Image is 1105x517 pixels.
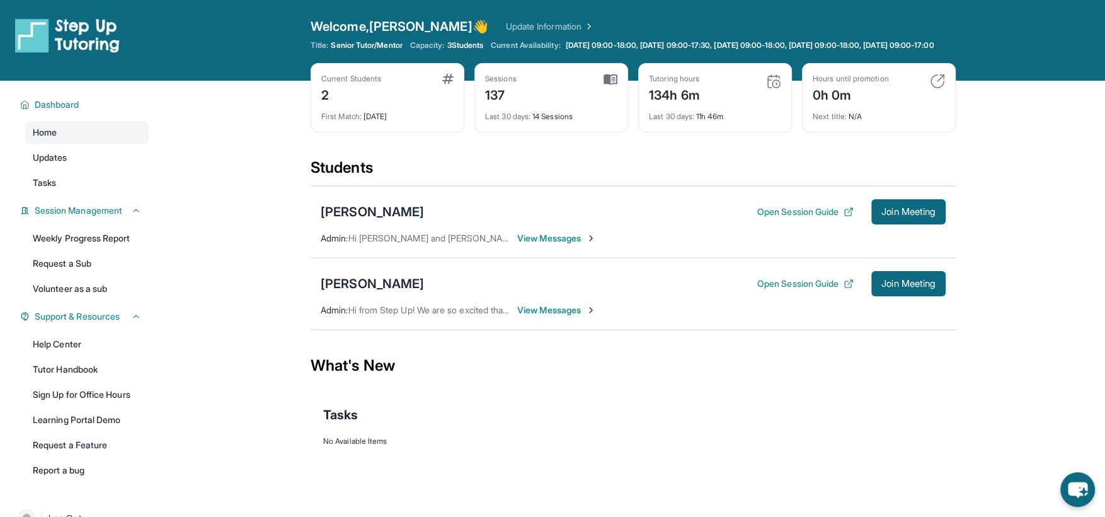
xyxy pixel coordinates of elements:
[311,158,956,185] div: Students
[881,280,936,288] span: Join Meeting
[321,275,424,293] div: [PERSON_NAME]
[649,84,700,104] div: 134h 6m
[871,199,946,224] button: Join Meeting
[30,204,141,217] button: Session Management
[321,112,362,121] span: First Match :
[410,40,445,50] span: Capacity:
[35,310,120,323] span: Support & Resources
[813,74,888,84] div: Hours until promotion
[25,227,149,250] a: Weekly Progress Report
[485,74,517,84] div: Sessions
[30,310,141,323] button: Support & Resources
[321,305,348,315] span: Admin :
[586,305,596,315] img: Chevron-Right
[604,74,617,85] img: card
[25,358,149,381] a: Tutor Handbook
[649,104,781,122] div: 11h 46m
[321,84,381,104] div: 2
[1060,472,1095,507] button: chat-button
[25,277,149,300] a: Volunteer as a sub
[813,104,945,122] div: N/A
[881,208,936,216] span: Join Meeting
[766,74,781,89] img: card
[25,459,149,482] a: Report a bug
[25,434,149,456] a: Request a Feature
[321,74,381,84] div: Current Students
[25,252,149,275] a: Request a Sub
[25,333,149,356] a: Help Center
[442,74,454,84] img: card
[25,383,149,406] a: Sign Up for Office Hours
[311,40,328,50] span: Title:
[35,98,79,111] span: Dashboard
[321,104,454,122] div: [DATE]
[649,112,694,121] span: Last 30 days :
[813,112,847,121] span: Next title :
[321,233,348,243] span: Admin :
[25,171,149,194] a: Tasks
[757,277,854,290] button: Open Session Guide
[35,204,122,217] span: Session Management
[331,40,402,50] span: Senior Tutor/Mentor
[563,40,937,50] a: [DATE] 09:00-18:00, [DATE] 09:00-17:30, [DATE] 09:00-18:00, [DATE] 09:00-18:00, [DATE] 09:00-17:00
[25,121,149,144] a: Home
[323,436,943,446] div: No Available Items
[485,84,517,104] div: 137
[33,177,56,189] span: Tasks
[485,112,530,121] span: Last 30 days :
[586,233,596,243] img: Chevron-Right
[930,74,945,89] img: card
[517,232,596,245] span: View Messages
[311,338,956,393] div: What's New
[321,203,424,221] div: [PERSON_NAME]
[581,20,594,33] img: Chevron Right
[33,126,57,139] span: Home
[33,151,67,164] span: Updates
[25,409,149,431] a: Learning Portal Demo
[757,206,854,218] button: Open Session Guide
[15,18,120,53] img: logo
[323,406,358,424] span: Tasks
[649,74,700,84] div: Tutoring hours
[566,40,934,50] span: [DATE] 09:00-18:00, [DATE] 09:00-17:30, [DATE] 09:00-18:00, [DATE] 09:00-18:00, [DATE] 09:00-17:00
[311,18,488,35] span: Welcome, [PERSON_NAME] 👋
[30,98,141,111] button: Dashboard
[491,40,560,50] span: Current Availability:
[517,304,596,317] span: View Messages
[447,40,483,50] span: 3 Students
[485,104,617,122] div: 14 Sessions
[871,271,946,296] button: Join Meeting
[25,146,149,169] a: Updates
[506,20,594,33] a: Update Information
[813,84,888,104] div: 0h 0m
